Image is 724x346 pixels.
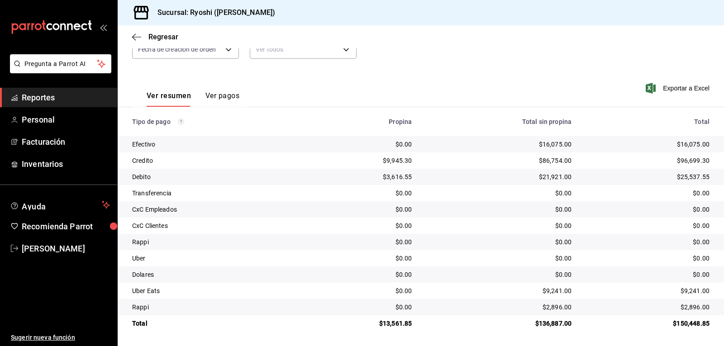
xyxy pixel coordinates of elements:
[586,270,710,279] div: $0.00
[22,114,110,126] span: Personal
[309,237,412,246] div: $0.00
[586,221,710,230] div: $0.00
[132,303,294,312] div: Rappi
[148,33,178,41] span: Regresar
[132,140,294,149] div: Efectivo
[178,118,184,125] svg: Los pagos realizados con Pay y otras terminales son montos brutos.
[138,45,216,54] span: Fecha de creación de orden
[132,221,294,230] div: CxC Clientes
[22,199,98,210] span: Ayuda
[132,118,294,125] div: Tipo de pago
[586,140,710,149] div: $16,075.00
[309,140,412,149] div: $0.00
[426,156,572,165] div: $86,754.00
[132,319,294,328] div: Total
[24,59,97,69] span: Pregunta a Parrot AI
[22,242,110,255] span: [PERSON_NAME]
[100,24,107,31] button: open_drawer_menu
[147,91,239,107] div: navigation tabs
[10,54,111,73] button: Pregunta a Parrot AI
[205,91,239,107] button: Ver pagos
[132,270,294,279] div: Dolares
[22,220,110,232] span: Recomienda Parrot
[132,189,294,198] div: Transferencia
[309,172,412,181] div: $3,616.55
[22,91,110,104] span: Reportes
[426,270,572,279] div: $0.00
[132,237,294,246] div: Rappi
[426,172,572,181] div: $21,921.00
[22,136,110,148] span: Facturación
[586,254,710,263] div: $0.00
[586,303,710,312] div: $2,896.00
[426,205,572,214] div: $0.00
[586,189,710,198] div: $0.00
[309,270,412,279] div: $0.00
[586,118,710,125] div: Total
[586,205,710,214] div: $0.00
[309,118,412,125] div: Propina
[426,319,572,328] div: $136,887.00
[648,83,710,94] button: Exportar a Excel
[586,172,710,181] div: $25,537.55
[309,286,412,295] div: $0.00
[250,40,357,59] div: Ver todos
[309,303,412,312] div: $0.00
[426,221,572,230] div: $0.00
[22,158,110,170] span: Inventarios
[309,205,412,214] div: $0.00
[586,237,710,246] div: $0.00
[132,254,294,263] div: Uber
[586,286,710,295] div: $9,241.00
[426,189,572,198] div: $0.00
[132,286,294,295] div: Uber Eats
[147,91,191,107] button: Ver resumen
[11,333,110,342] span: Sugerir nueva función
[132,172,294,181] div: Debito
[132,156,294,165] div: Credito
[132,205,294,214] div: CxC Empleados
[426,237,572,246] div: $0.00
[426,140,572,149] div: $16,075.00
[426,118,572,125] div: Total sin propina
[309,156,412,165] div: $9,945.30
[309,319,412,328] div: $13,561.85
[150,7,275,18] h3: Sucursal: Ryoshi ([PERSON_NAME])
[132,33,178,41] button: Regresar
[309,189,412,198] div: $0.00
[586,156,710,165] div: $96,699.30
[309,221,412,230] div: $0.00
[309,254,412,263] div: $0.00
[426,303,572,312] div: $2,896.00
[426,286,572,295] div: $9,241.00
[586,319,710,328] div: $150,448.85
[6,66,111,75] a: Pregunta a Parrot AI
[426,254,572,263] div: $0.00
